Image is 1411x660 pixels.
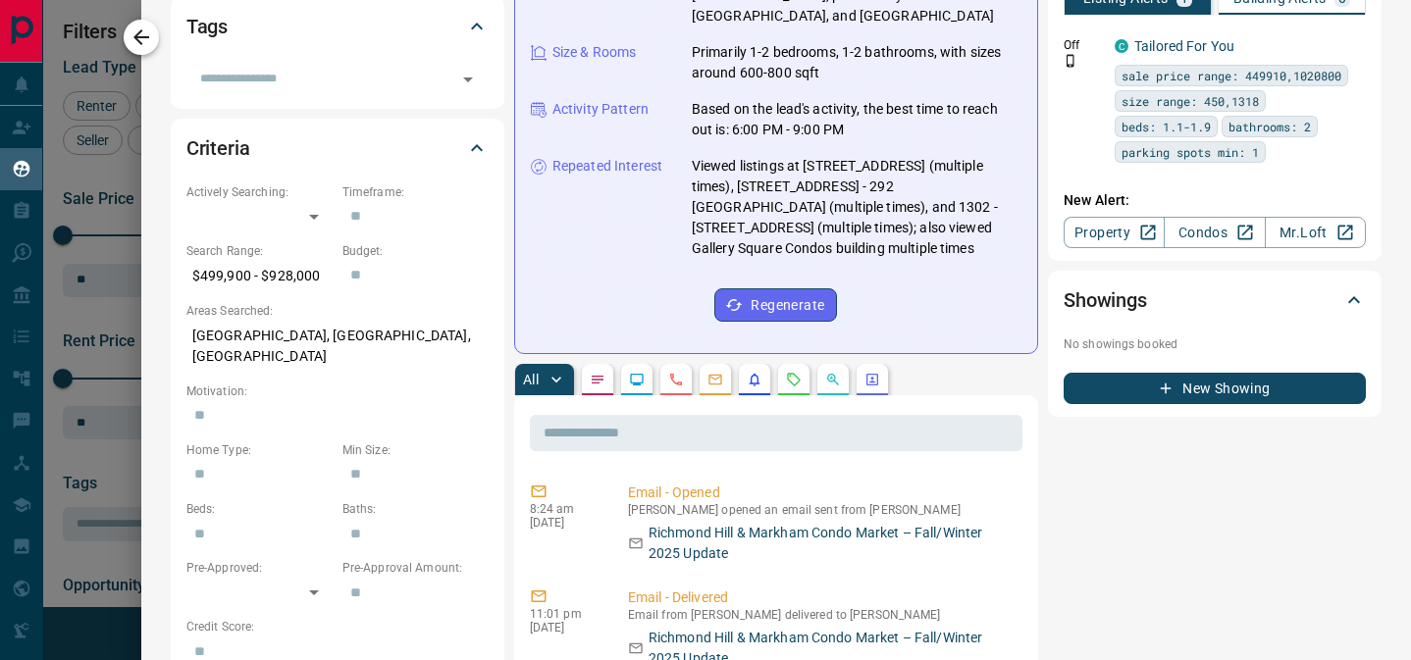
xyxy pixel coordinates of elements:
[714,288,837,322] button: Regenerate
[552,42,637,63] p: Size & Rooms
[186,11,228,42] h2: Tags
[1228,117,1311,136] span: bathrooms: 2
[186,302,489,320] p: Areas Searched:
[692,99,1021,140] p: Based on the lead's activity, the best time to reach out is: 6:00 PM - 9:00 PM
[186,500,333,518] p: Beds:
[186,559,333,577] p: Pre-Approved:
[1115,39,1128,53] div: condos.ca
[530,502,599,516] p: 8:24 am
[825,372,841,387] svg: Opportunities
[342,559,489,577] p: Pre-Approval Amount:
[649,523,1015,564] p: Richmond Hill & Markham Condo Market – Fall/Winter 2025 Update
[342,242,489,260] p: Budget:
[1064,54,1077,68] svg: Push Notification Only
[1122,91,1259,111] span: size range: 450,1318
[629,372,645,387] svg: Lead Browsing Activity
[1064,217,1165,248] a: Property
[1064,284,1147,316] h2: Showings
[1122,142,1259,162] span: parking spots min: 1
[1064,335,1366,353] p: No showings booked
[1064,373,1366,404] button: New Showing
[707,372,723,387] svg: Emails
[1064,277,1366,324] div: Showings
[786,372,802,387] svg: Requests
[186,125,489,172] div: Criteria
[1164,217,1265,248] a: Condos
[523,373,539,386] p: All
[1265,217,1366,248] a: Mr.Loft
[342,441,489,459] p: Min Size:
[628,482,1015,503] p: Email - Opened
[186,618,489,635] p: Credit Score:
[454,66,482,93] button: Open
[186,183,333,201] p: Actively Searching:
[1064,36,1103,54] p: Off
[552,99,649,120] p: Activity Pattern
[1122,66,1341,85] span: sale price range: 449910,1020800
[530,607,599,621] p: 11:01 pm
[530,621,599,635] p: [DATE]
[186,132,250,164] h2: Criteria
[668,372,684,387] svg: Calls
[628,503,1015,517] p: [PERSON_NAME] opened an email sent from [PERSON_NAME]
[186,441,333,459] p: Home Type:
[186,260,333,292] p: $499,900 - $928,000
[186,320,489,373] p: [GEOGRAPHIC_DATA], [GEOGRAPHIC_DATA], [GEOGRAPHIC_DATA]
[186,382,489,400] p: Motivation:
[1122,117,1211,136] span: beds: 1.1-1.9
[552,156,662,177] p: Repeated Interest
[1064,190,1366,211] p: New Alert:
[1134,38,1234,54] a: Tailored For You
[692,42,1021,83] p: Primarily 1-2 bedrooms, 1-2 bathrooms, with sizes around 600-800 sqft
[590,372,605,387] svg: Notes
[342,183,489,201] p: Timeframe:
[864,372,880,387] svg: Agent Actions
[342,500,489,518] p: Baths:
[747,372,762,387] svg: Listing Alerts
[186,242,333,260] p: Search Range:
[530,516,599,530] p: [DATE]
[186,3,489,50] div: Tags
[628,587,1015,608] p: Email - Delivered
[692,156,1021,259] p: Viewed listings at [STREET_ADDRESS] (multiple times), [STREET_ADDRESS] - 292 [GEOGRAPHIC_DATA] (m...
[628,608,1015,622] p: Email from [PERSON_NAME] delivered to [PERSON_NAME]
